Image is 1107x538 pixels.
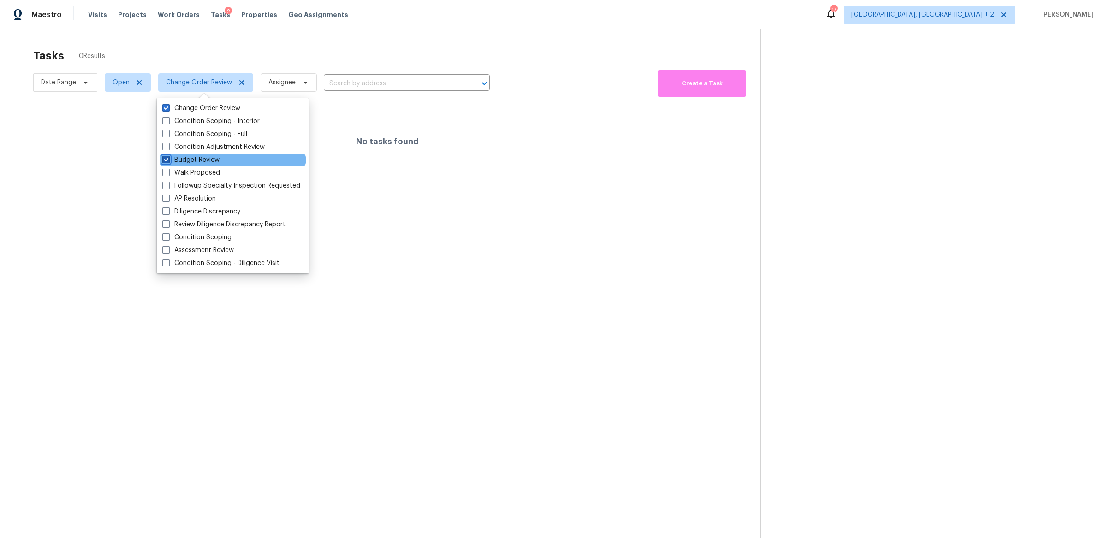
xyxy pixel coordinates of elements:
[324,77,464,91] input: Search by address
[162,194,216,203] label: AP Resolution
[162,233,232,242] label: Condition Scoping
[356,137,419,146] h4: No tasks found
[225,7,232,16] div: 2
[162,220,286,229] label: Review Diligence Discrepancy Report
[162,117,260,126] label: Condition Scoping - Interior
[162,155,220,165] label: Budget Review
[162,142,265,152] label: Condition Adjustment Review
[118,10,147,19] span: Projects
[41,78,76,87] span: Date Range
[162,259,280,268] label: Condition Scoping - Diligence Visit
[162,181,300,190] label: Followup Specialty Inspection Requested
[158,10,200,19] span: Work Orders
[31,10,62,19] span: Maestro
[211,12,230,18] span: Tasks
[79,52,105,61] span: 0 Results
[162,246,234,255] label: Assessment Review
[268,78,296,87] span: Assignee
[830,6,837,15] div: 17
[1037,10,1093,19] span: [PERSON_NAME]
[162,207,240,216] label: Diligence Discrepancy
[88,10,107,19] span: Visits
[241,10,277,19] span: Properties
[166,78,232,87] span: Change Order Review
[288,10,348,19] span: Geo Assignments
[662,78,742,89] span: Create a Task
[851,10,994,19] span: [GEOGRAPHIC_DATA], [GEOGRAPHIC_DATA] + 2
[162,168,220,177] label: Walk Proposed
[658,70,746,97] button: Create a Task
[33,51,64,60] h2: Tasks
[478,77,491,90] button: Open
[162,130,247,139] label: Condition Scoping - Full
[162,104,240,113] label: Change Order Review
[113,78,130,87] span: Open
